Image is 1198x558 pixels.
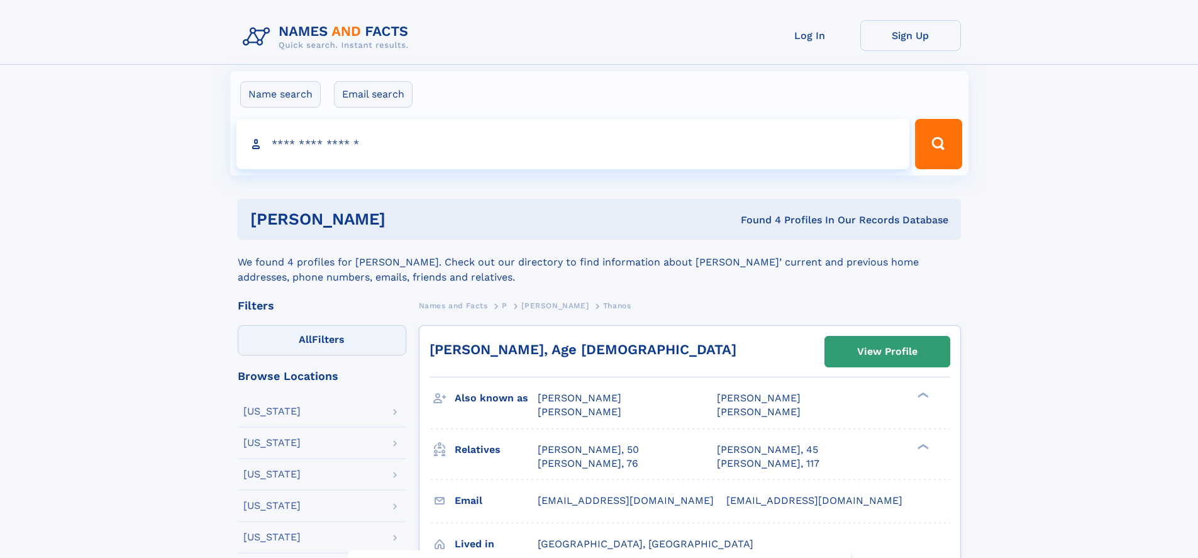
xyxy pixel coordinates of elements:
[238,300,406,311] div: Filters
[538,406,621,418] span: [PERSON_NAME]
[502,298,507,313] a: P
[430,342,736,357] a: [PERSON_NAME], Age [DEMOGRAPHIC_DATA]
[455,533,538,555] h3: Lived in
[760,20,860,51] a: Log In
[238,20,419,54] img: Logo Names and Facts
[538,443,639,457] a: [PERSON_NAME], 50
[243,438,301,448] div: [US_STATE]
[238,325,406,355] label: Filters
[299,333,312,345] span: All
[538,392,621,404] span: [PERSON_NAME]
[726,494,902,506] span: [EMAIL_ADDRESS][DOMAIN_NAME]
[860,20,961,51] a: Sign Up
[717,392,801,404] span: [PERSON_NAME]
[419,298,488,313] a: Names and Facts
[502,301,507,310] span: P
[825,337,950,367] a: View Profile
[521,298,589,313] a: [PERSON_NAME]
[538,494,714,506] span: [EMAIL_ADDRESS][DOMAIN_NAME]
[238,371,406,382] div: Browse Locations
[563,213,948,227] div: Found 4 Profiles In Our Records Database
[455,388,538,409] h3: Also known as
[603,301,631,310] span: Thanos
[243,406,301,416] div: [US_STATE]
[243,469,301,479] div: [US_STATE]
[538,538,753,550] span: [GEOGRAPHIC_DATA], [GEOGRAPHIC_DATA]
[250,211,563,227] h1: [PERSON_NAME]
[914,442,929,450] div: ❯
[717,443,818,457] a: [PERSON_NAME], 45
[915,119,962,169] button: Search Button
[521,301,589,310] span: [PERSON_NAME]
[455,439,538,460] h3: Relatives
[914,391,929,399] div: ❯
[238,240,961,285] div: We found 4 profiles for [PERSON_NAME]. Check out our directory to find information about [PERSON_...
[455,490,538,511] h3: Email
[243,501,301,511] div: [US_STATE]
[538,457,638,471] a: [PERSON_NAME], 76
[243,532,301,542] div: [US_STATE]
[857,337,918,366] div: View Profile
[717,457,819,471] a: [PERSON_NAME], 117
[334,81,413,108] label: Email search
[240,81,321,108] label: Name search
[717,406,801,418] span: [PERSON_NAME]
[236,119,910,169] input: search input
